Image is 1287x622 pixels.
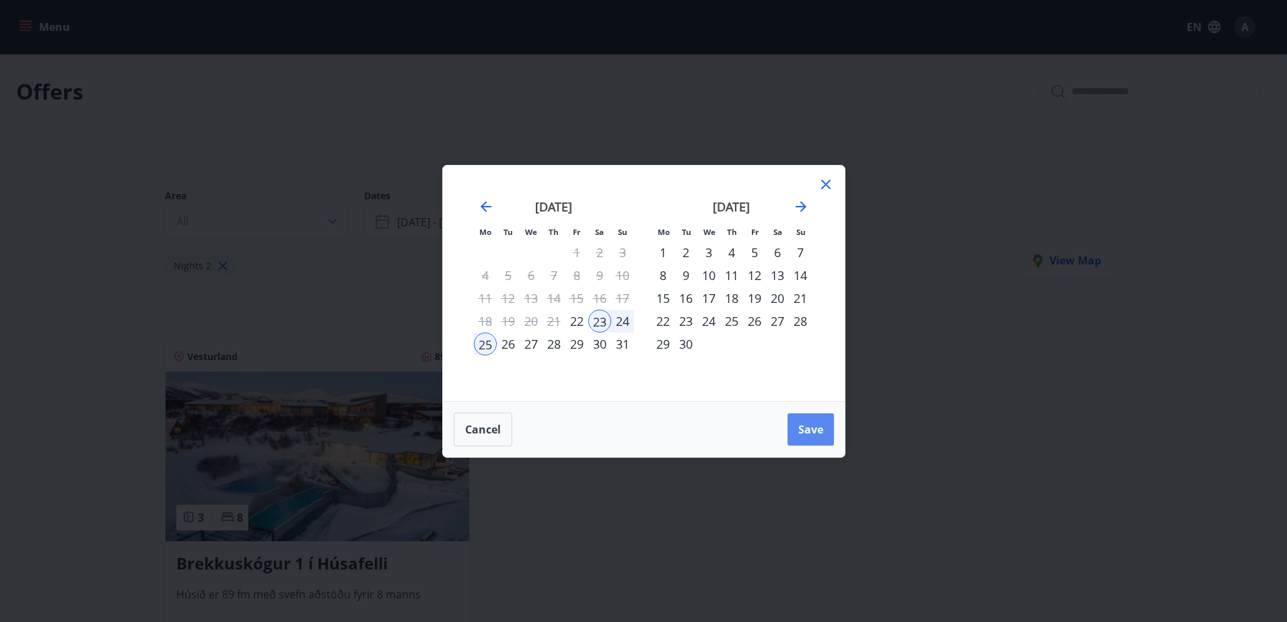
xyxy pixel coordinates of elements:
[789,241,812,264] div: 7
[618,227,627,237] small: Su
[595,227,604,237] small: Sa
[652,287,674,310] td: Choose Monday, September 15, 2025 as your check-in date. It’s available.
[535,199,572,215] strong: [DATE]
[520,310,543,333] td: Not available. Wednesday, August 20, 2025
[682,227,691,237] small: Tu
[789,241,812,264] td: Choose Sunday, September 7, 2025 as your check-in date. It’s available.
[652,241,674,264] div: 1
[703,227,716,237] small: We
[474,333,497,355] td: Selected as end date. Monday, August 25, 2025
[520,287,543,310] td: Not available. Wednesday, August 13, 2025
[565,333,588,355] div: 29
[478,199,494,215] div: Move backward to switch to the previous month.
[459,182,829,385] div: Calendar
[743,264,766,287] div: 12
[565,333,588,355] td: Choose Friday, August 29, 2025 as your check-in date. It’s available.
[697,241,720,264] div: 3
[497,333,520,355] td: Choose Tuesday, August 26, 2025 as your check-in date. It’s available.
[652,264,674,287] div: 8
[479,227,491,237] small: Mo
[798,422,823,437] span: Save
[720,264,743,287] div: 11
[525,227,537,237] small: We
[788,413,834,446] button: Save
[543,264,565,287] td: Not available. Thursday, August 7, 2025
[565,310,588,333] div: 22
[674,310,697,333] td: Choose Tuesday, September 23, 2025 as your check-in date. It’s available.
[743,310,766,333] div: 26
[674,241,697,264] div: 2
[697,264,720,287] div: 10
[674,310,697,333] div: 23
[697,310,720,333] td: Choose Wednesday, September 24, 2025 as your check-in date. It’s available.
[611,333,634,355] td: Choose Sunday, August 31, 2025 as your check-in date. It’s available.
[674,287,697,310] div: 16
[713,199,750,215] strong: [DATE]
[474,333,497,355] div: 25
[727,227,737,237] small: Th
[697,264,720,287] td: Choose Wednesday, September 10, 2025 as your check-in date. It’s available.
[611,264,634,287] td: Not available. Sunday, August 10, 2025
[497,287,520,310] td: Not available. Tuesday, August 12, 2025
[766,287,789,310] div: 20
[766,264,789,287] div: 13
[720,287,743,310] div: 18
[549,227,559,237] small: Th
[497,310,520,333] td: Not available. Tuesday, August 19, 2025
[674,264,697,287] td: Choose Tuesday, September 9, 2025 as your check-in date. It’s available.
[652,264,674,287] td: Choose Monday, September 8, 2025 as your check-in date. It’s available.
[697,310,720,333] div: 24
[588,287,611,310] td: Not available. Saturday, August 16, 2025
[611,310,634,333] div: 24
[720,310,743,333] td: Choose Thursday, September 25, 2025 as your check-in date. It’s available.
[565,310,588,333] td: Choose Friday, August 22, 2025 as your check-in date. It’s available.
[565,264,588,287] td: Not available. Friday, August 8, 2025
[789,287,812,310] div: 21
[503,227,513,237] small: Tu
[474,310,497,333] td: Not available. Monday, August 18, 2025
[793,199,809,215] div: Move forward to switch to the next month.
[697,241,720,264] td: Choose Wednesday, September 3, 2025 as your check-in date. It’s available.
[543,333,565,355] td: Choose Thursday, August 28, 2025 as your check-in date. It’s available.
[789,264,812,287] td: Choose Sunday, September 14, 2025 as your check-in date. It’s available.
[697,287,720,310] td: Choose Wednesday, September 17, 2025 as your check-in date. It’s available.
[743,241,766,264] div: 5
[543,287,565,310] td: Not available. Thursday, August 14, 2025
[588,333,611,355] div: 30
[720,264,743,287] td: Choose Thursday, September 11, 2025 as your check-in date. It’s available.
[652,333,674,355] div: 29
[588,333,611,355] td: Choose Saturday, August 30, 2025 as your check-in date. It’s available.
[789,310,812,333] td: Choose Sunday, September 28, 2025 as your check-in date. It’s available.
[720,241,743,264] td: Choose Thursday, September 4, 2025 as your check-in date. It’s available.
[474,287,497,310] td: Not available. Monday, August 11, 2025
[520,333,543,355] td: Choose Wednesday, August 27, 2025 as your check-in date. It’s available.
[611,287,634,310] td: Not available. Sunday, August 17, 2025
[652,333,674,355] td: Choose Monday, September 29, 2025 as your check-in date. It’s available.
[611,310,634,333] td: Selected. Sunday, August 24, 2025
[720,287,743,310] td: Choose Thursday, September 18, 2025 as your check-in date. It’s available.
[766,241,789,264] div: 6
[773,227,782,237] small: Sa
[611,241,634,264] td: Not available. Sunday, August 3, 2025
[465,422,501,437] span: Cancel
[611,333,634,355] div: 31
[652,310,674,333] td: Choose Monday, September 22, 2025 as your check-in date. It’s available.
[497,333,520,355] div: 26
[588,310,611,333] td: Selected as start date. Saturday, August 23, 2025
[565,287,588,310] td: Not available. Friday, August 15, 2025
[751,227,759,237] small: Fr
[789,287,812,310] td: Choose Sunday, September 21, 2025 as your check-in date. It’s available.
[743,264,766,287] td: Choose Friday, September 12, 2025 as your check-in date. It’s available.
[720,241,743,264] div: 4
[565,241,588,264] td: Not available. Friday, August 1, 2025
[789,310,812,333] div: 28
[743,287,766,310] td: Choose Friday, September 19, 2025 as your check-in date. It’s available.
[520,264,543,287] td: Not available. Wednesday, August 6, 2025
[743,310,766,333] td: Choose Friday, September 26, 2025 as your check-in date. It’s available.
[766,310,789,333] div: 27
[474,264,497,287] td: Not available. Monday, August 4, 2025
[766,310,789,333] td: Choose Saturday, September 27, 2025 as your check-in date. It’s available.
[766,287,789,310] td: Choose Saturday, September 20, 2025 as your check-in date. It’s available.
[652,287,674,310] div: 15
[543,333,565,355] div: 28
